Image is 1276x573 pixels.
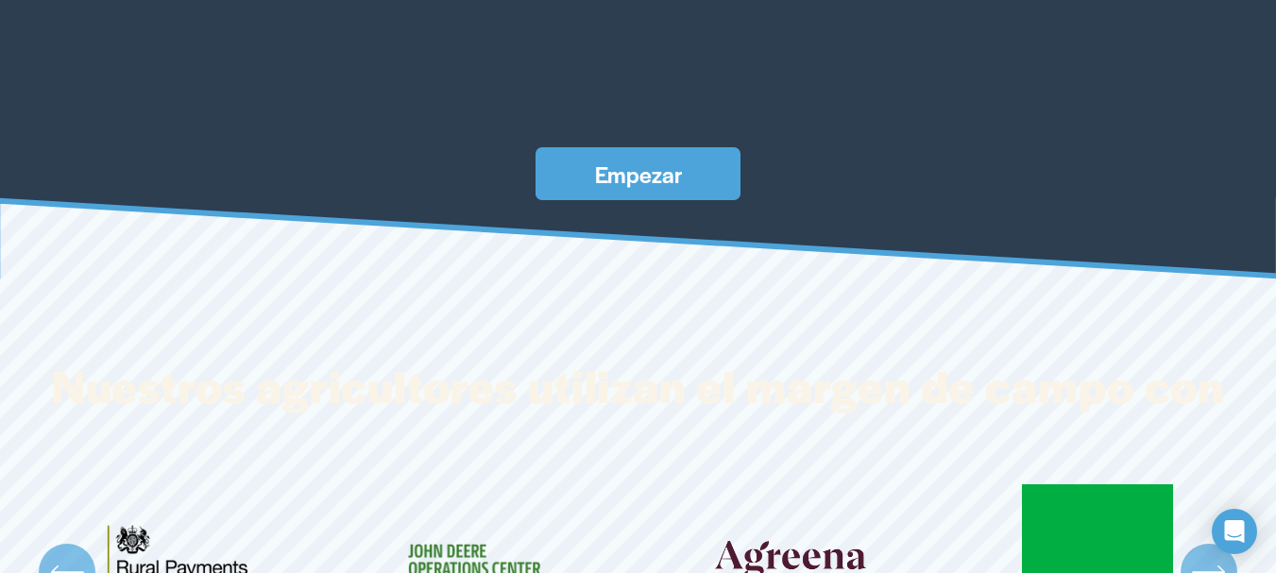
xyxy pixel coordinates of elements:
[595,158,682,190] font: Empezar
[1212,509,1257,554] div: Open Intercom Messenger
[52,354,1224,416] font: Nuestros agricultores utilizan el margen de campo con
[536,147,740,200] a: Empezar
